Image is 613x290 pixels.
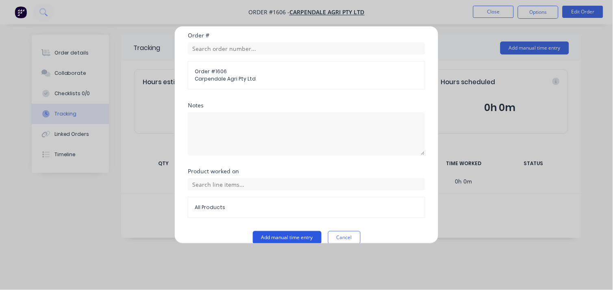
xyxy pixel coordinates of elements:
div: Order # [188,33,425,38]
span: Order # 1606 [195,68,418,75]
span: Carpendale Agri Pty Ltd [195,75,418,83]
div: Product worked on [188,168,425,174]
input: Search order number... [188,42,425,55]
input: Search line items... [188,178,425,190]
div: Notes [188,102,425,108]
span: All Products [195,204,418,211]
button: Add manual time entry [253,231,322,244]
button: Cancel [328,231,361,244]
